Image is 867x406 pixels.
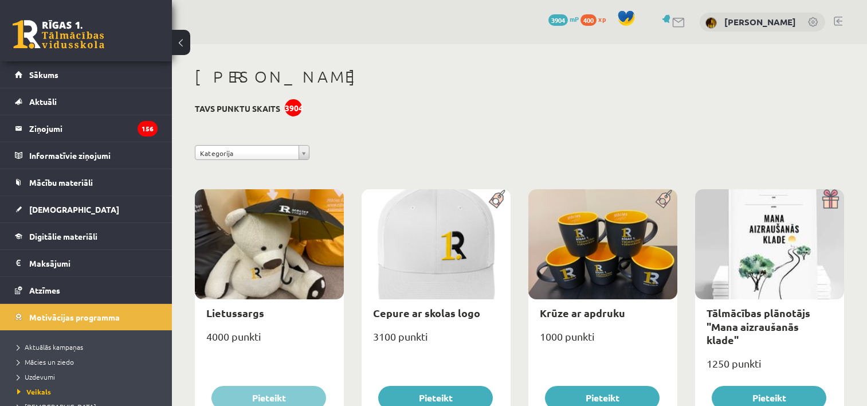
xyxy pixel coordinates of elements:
[15,277,158,303] a: Atzīmes
[17,357,74,366] span: Mācies un ziedo
[373,306,480,319] a: Cepure ar skolas logo
[15,61,158,88] a: Sākums
[652,189,677,209] img: Populāra prece
[29,204,119,214] span: [DEMOGRAPHIC_DATA]
[724,16,796,28] a: [PERSON_NAME]
[15,223,158,249] a: Digitālie materiāli
[195,67,844,87] h1: [PERSON_NAME]
[195,145,309,160] a: Kategorija
[195,327,344,356] div: 4000 punkti
[818,189,844,209] img: Dāvana ar pārsteigumu
[548,14,568,26] span: 3904
[15,250,158,276] a: Maksājumi
[15,142,158,169] a: Informatīvie ziņojumi
[707,306,810,346] a: Tālmācības plānotājs "Mana aizraušanās klade"
[540,306,625,319] a: Krūze ar apdruku
[548,14,579,24] a: 3904 mP
[695,354,844,382] div: 1250 punkti
[15,196,158,222] a: [DEMOGRAPHIC_DATA]
[29,69,58,80] span: Sākums
[580,14,611,24] a: 400 xp
[15,88,158,115] a: Aktuāli
[200,146,294,161] span: Kategorija
[15,304,158,330] a: Motivācijas programma
[570,14,579,24] span: mP
[17,387,160,397] a: Veikals
[29,177,93,188] span: Mācību materiāli
[29,285,60,295] span: Atzīmes
[138,121,158,136] i: 156
[17,342,160,352] a: Aktuālās kampaņas
[17,342,83,352] span: Aktuālās kampaņas
[29,96,57,107] span: Aktuāli
[15,115,158,142] a: Ziņojumi156
[17,357,160,367] a: Mācies un ziedo
[580,14,597,26] span: 400
[485,189,511,209] img: Populāra prece
[17,372,160,382] a: Uzdevumi
[13,20,104,49] a: Rīgas 1. Tālmācības vidusskola
[285,99,302,116] div: 3904
[362,327,511,356] div: 3100 punkti
[29,115,158,142] legend: Ziņojumi
[598,14,606,24] span: xp
[15,169,158,196] a: Mācību materiāli
[29,250,158,276] legend: Maksājumi
[17,372,55,381] span: Uzdevumi
[206,306,264,319] a: Lietussargs
[705,17,717,29] img: Loreta Zajaca
[29,142,158,169] legend: Informatīvie ziņojumi
[195,104,280,114] h3: Tavs punktu skaits
[528,327,677,356] div: 1000 punkti
[17,387,51,396] span: Veikals
[29,312,120,322] span: Motivācijas programma
[29,231,97,241] span: Digitālie materiāli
